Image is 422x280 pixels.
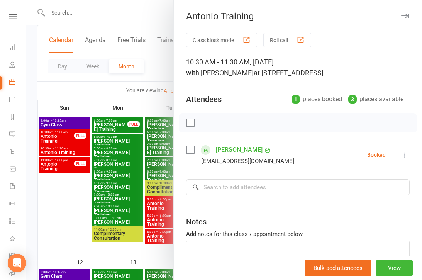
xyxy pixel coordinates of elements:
[9,231,27,248] a: What's New
[9,248,27,265] a: General attendance kiosk mode
[305,260,371,276] button: Bulk add attendees
[292,94,342,105] div: places booked
[254,69,324,77] span: at [STREET_ADDRESS]
[186,179,410,195] input: Search to add attendees
[348,95,357,104] div: 3
[292,95,300,104] div: 1
[9,161,27,178] a: Product Sales
[9,92,27,109] a: Payments
[376,260,413,276] button: View
[9,39,27,57] a: Dashboard
[186,216,207,227] div: Notes
[9,74,27,92] a: Calendar
[186,229,410,239] div: Add notes for this class / appointment below
[9,57,27,74] a: People
[367,152,386,158] div: Booked
[348,94,403,105] div: places available
[216,144,263,156] a: [PERSON_NAME]
[9,109,27,126] a: Reports
[8,254,26,272] div: Open Intercom Messenger
[186,57,410,78] div: 10:30 AM - 11:30 AM, [DATE]
[201,156,294,166] div: [EMAIL_ADDRESS][DOMAIN_NAME]
[186,33,257,47] button: Class kiosk mode
[186,94,222,105] div: Attendees
[263,33,311,47] button: Roll call
[186,69,254,77] span: with [PERSON_NAME]
[174,11,422,22] div: Antonio Training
